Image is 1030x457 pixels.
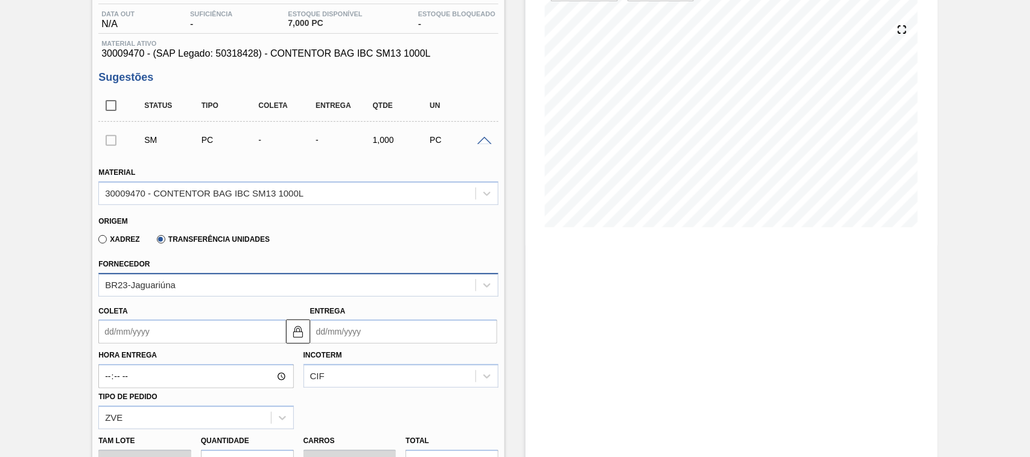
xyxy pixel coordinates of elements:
[304,437,335,445] label: Carros
[370,135,433,145] div: 1,000
[201,437,249,445] label: Quantidade
[288,10,362,17] span: Estoque Disponível
[199,135,261,145] div: Pedido de Compra
[98,347,293,364] label: Hora Entrega
[105,280,176,290] div: BR23-Jaguariúna
[157,235,270,244] label: Transferência Unidades
[370,101,433,110] div: Qtde
[255,101,318,110] div: Coleta
[427,135,489,145] div: PC
[98,260,150,268] label: Fornecedor
[105,412,122,423] div: ZVE
[427,101,489,110] div: UN
[415,10,498,30] div: -
[98,432,191,450] label: Tam lote
[310,320,497,344] input: dd/mm/yyyy
[291,324,305,339] img: locked
[286,320,310,344] button: locked
[98,71,498,84] h3: Sugestões
[310,371,325,382] div: CIF
[98,10,138,30] div: N/A
[98,320,285,344] input: dd/mm/yyyy
[105,188,304,198] div: 30009470 - CONTENTOR BAG IBC SM13 1000L
[141,135,204,145] div: Sugestão Manual
[101,48,495,59] span: 30009470 - (SAP Legado: 50318428) - CONTENTOR BAG IBC SM13 1000L
[288,19,362,28] span: 7,000 PC
[199,101,261,110] div: Tipo
[313,101,375,110] div: Entrega
[98,235,140,244] label: Xadrez
[98,307,127,315] label: Coleta
[101,10,135,17] span: Data out
[313,135,375,145] div: -
[98,217,128,225] label: Origem
[304,351,342,359] label: Incoterm
[405,437,429,445] label: Total
[255,135,318,145] div: -
[187,10,235,30] div: -
[310,307,346,315] label: Entrega
[98,168,135,177] label: Material
[141,101,204,110] div: Status
[418,10,495,17] span: Estoque Bloqueado
[190,10,232,17] span: Suficiência
[101,40,495,47] span: Material ativo
[98,392,157,401] label: Tipo de pedido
